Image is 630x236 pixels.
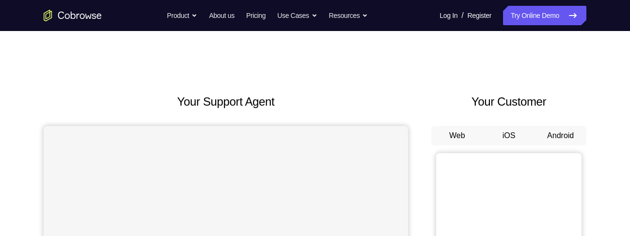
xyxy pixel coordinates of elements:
button: Use Cases [277,6,317,25]
button: Product [167,6,198,25]
a: Register [468,6,491,25]
a: Go to the home page [44,10,102,21]
button: Resources [329,6,368,25]
a: Pricing [246,6,266,25]
button: Web [431,126,483,145]
span: / [461,10,463,21]
a: Log In [440,6,457,25]
h2: Your Customer [431,93,586,110]
a: Try Online Demo [503,6,586,25]
button: iOS [483,126,535,145]
a: About us [209,6,234,25]
h2: Your Support Agent [44,93,408,110]
button: Android [535,126,586,145]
